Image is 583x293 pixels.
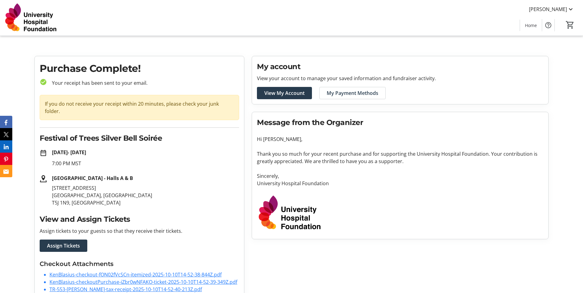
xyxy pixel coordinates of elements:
a: Home [520,20,542,31]
strong: [GEOGRAPHIC_DATA] - Halls A & B [52,175,133,182]
mat-icon: check_circle [40,78,47,86]
img: University Hospital Foundation logo [257,194,323,232]
p: Your receipt has been sent to your email. [47,79,239,87]
div: If you do not receive your receipt within 20 minutes, please check your junk folder. [40,95,239,120]
h1: Purchase Complete! [40,61,239,76]
button: Cart [565,19,576,30]
a: KenBlasius-checkoutPurchase-iZbr0wNFAKO-ticket-2025-10-10T14-52-39-349Z.pdf [49,279,237,285]
p: Assign tickets to your guests so that they receive their tickets. [40,227,239,235]
span: Home [525,22,537,29]
span: My Payment Methods [327,89,378,97]
p: Thank you so much for your recent purchase and for supporting the University Hospital Foundation.... [257,150,543,165]
button: [PERSON_NAME] [524,4,579,14]
a: KenBlasius-checkout-fON02fVcSCn-itemized-2025-10-10T14-52-38-844Z.pdf [49,271,222,278]
p: View your account to manage your saved information and fundraiser activity. [257,75,543,82]
span: [PERSON_NAME] [529,6,567,13]
p: Sincerely, [257,172,543,180]
a: TR-553-[PERSON_NAME]-tax-receipt-2025-10-10T14-52-40-213Z.pdf [49,286,202,293]
p: Hi [PERSON_NAME], [257,135,543,143]
p: University Hospital Foundation [257,180,543,187]
button: Help [542,19,554,31]
img: University Hospital Foundation's Logo [4,2,58,33]
a: View My Account [257,87,312,99]
h2: View and Assign Tickets [40,214,239,225]
h2: Message from the Organizer [257,117,543,128]
h2: Festival of Trees Silver Bell Soirée [40,133,239,144]
mat-icon: date_range [40,149,47,157]
h2: My account [257,61,543,72]
p: [STREET_ADDRESS] [GEOGRAPHIC_DATA], [GEOGRAPHIC_DATA] T5J 1N9, [GEOGRAPHIC_DATA] [52,184,239,206]
a: Assign Tickets [40,240,87,252]
a: My Payment Methods [319,87,386,99]
p: 7:00 PM MST [52,160,239,167]
strong: [DATE] - [DATE] [52,149,86,156]
span: View My Account [264,89,305,97]
span: Assign Tickets [47,242,80,249]
h3: Checkout Attachments [40,259,239,268]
